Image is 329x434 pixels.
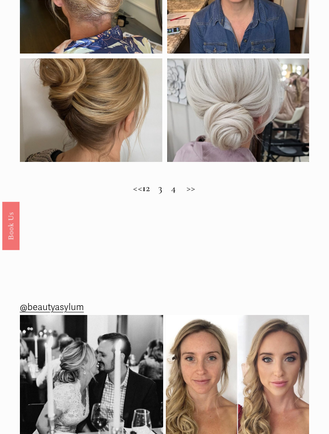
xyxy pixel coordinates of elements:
a: Book Us [2,201,19,250]
strong: 1 [142,182,146,194]
a: @beautyasylum [20,300,84,316]
h2: << 2 3 4 >> [20,182,310,194]
span: Best Mother of the Bride Hairstyles for a Sophisticated Look [20,212,291,252]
